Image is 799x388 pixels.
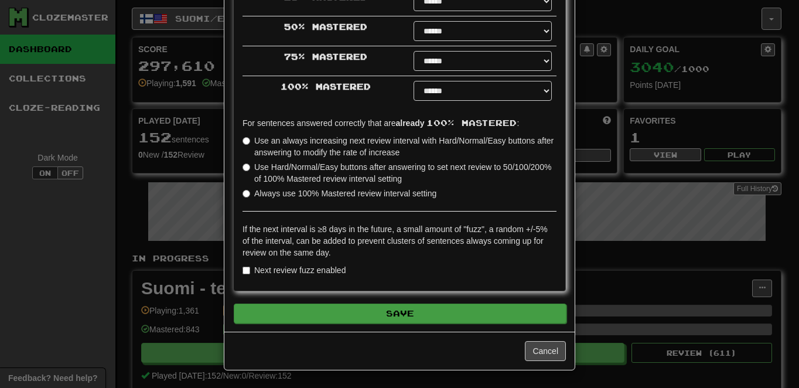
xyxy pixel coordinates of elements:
label: 75 % Mastered [284,51,367,63]
p: If the next interval is ≥8 days in the future, a small amount of "fuzz", a random +/-5% of the in... [243,223,556,258]
span: 100% Mastered [426,118,517,128]
label: 100 % Mastered [281,81,371,93]
button: Save [234,304,566,324]
input: Next review fuzz enabled [243,267,250,274]
label: Next review fuzz enabled [243,264,346,276]
strong: already [395,118,424,128]
label: Use Hard/Normal/Easy buttons after answering to set next review to 50/100/200% of 100% Mastered r... [243,161,556,185]
button: Cancel [525,341,566,361]
p: For sentences answered correctly that are : [243,117,556,129]
label: 50 % Mastered [284,21,367,33]
label: Always use 100% Mastered review interval setting [243,188,436,199]
input: Use an always increasing next review interval with Hard/Normal/Easy buttons after answering to mo... [243,137,250,145]
label: Use an always increasing next review interval with Hard/Normal/Easy buttons after answering to mo... [243,135,556,158]
input: Use Hard/Normal/Easy buttons after answering to set next review to 50/100/200% of 100% Mastered r... [243,164,250,171]
input: Always use 100% Mastered review interval setting [243,190,250,198]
